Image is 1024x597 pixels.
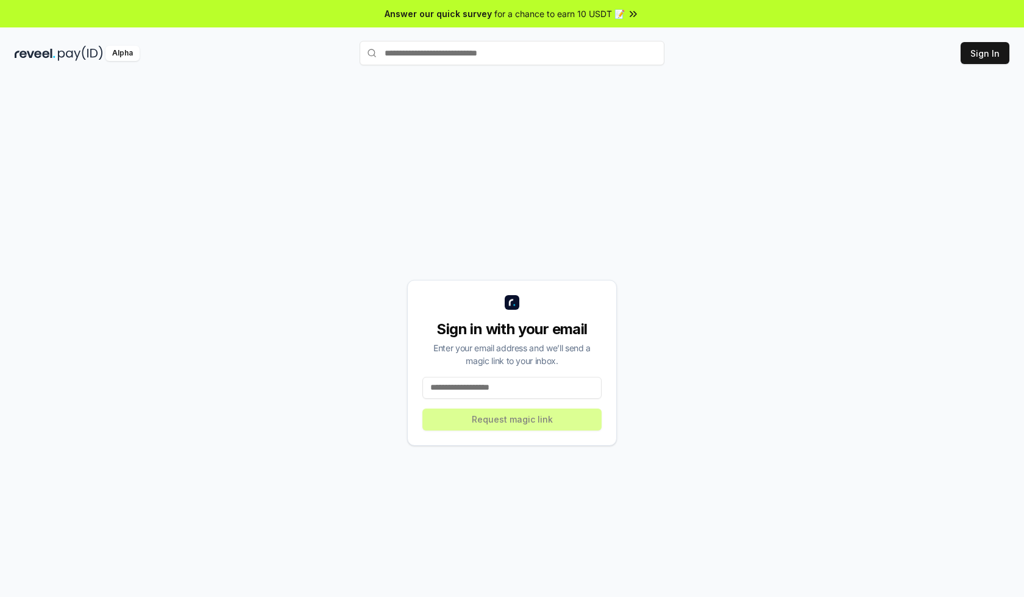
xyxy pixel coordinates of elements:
[505,295,519,310] img: logo_small
[422,341,602,367] div: Enter your email address and we’ll send a magic link to your inbox.
[422,320,602,339] div: Sign in with your email
[15,46,55,61] img: reveel_dark
[105,46,140,61] div: Alpha
[58,46,103,61] img: pay_id
[385,7,492,20] span: Answer our quick survey
[494,7,625,20] span: for a chance to earn 10 USDT 📝
[961,42,1009,64] button: Sign In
